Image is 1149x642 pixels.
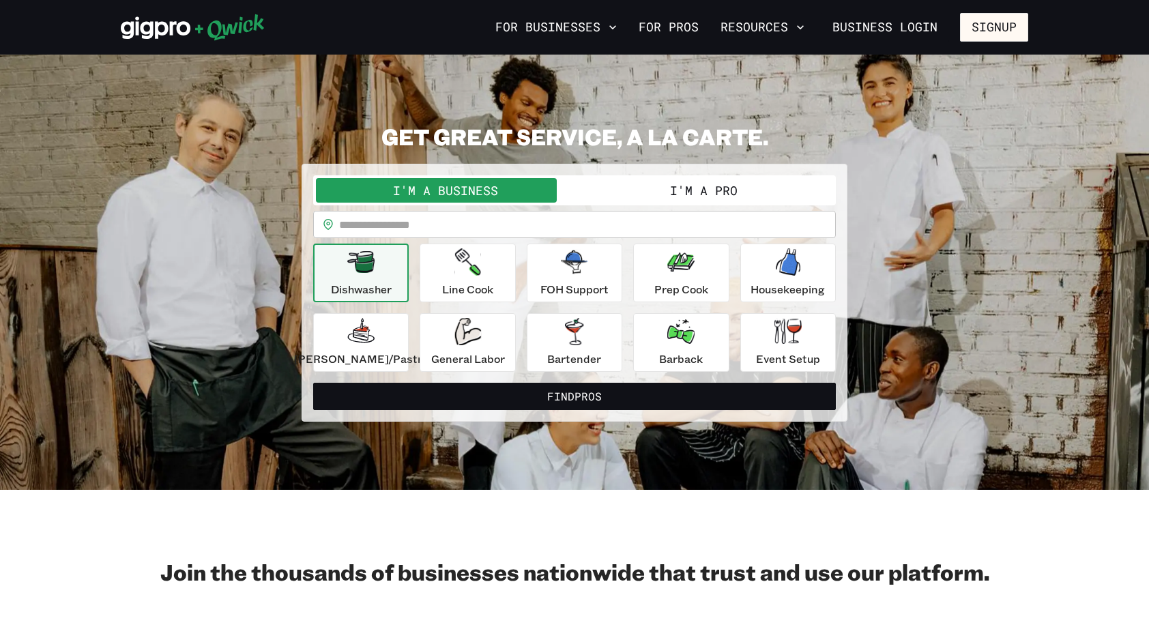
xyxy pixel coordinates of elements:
[442,281,493,297] p: Line Cook
[313,313,409,372] button: [PERSON_NAME]/Pastry
[740,244,836,302] button: Housekeeping
[420,244,515,302] button: Line Cook
[302,123,847,150] h2: GET GREAT SERVICE, A LA CARTE.
[294,351,428,367] p: [PERSON_NAME]/Pastry
[715,16,810,39] button: Resources
[574,178,833,203] button: I'm a Pro
[633,244,729,302] button: Prep Cook
[654,281,708,297] p: Prep Cook
[740,313,836,372] button: Event Setup
[633,16,704,39] a: For Pros
[527,313,622,372] button: Bartender
[547,351,601,367] p: Bartender
[316,178,574,203] button: I'm a Business
[121,558,1028,585] h2: Join the thousands of businesses nationwide that trust and use our platform.
[751,281,825,297] p: Housekeeping
[960,13,1028,42] button: Signup
[490,16,622,39] button: For Businesses
[331,281,392,297] p: Dishwasher
[527,244,622,302] button: FOH Support
[821,13,949,42] a: Business Login
[313,244,409,302] button: Dishwasher
[420,313,515,372] button: General Labor
[659,351,703,367] p: Barback
[313,383,836,410] button: FindPros
[540,281,609,297] p: FOH Support
[633,313,729,372] button: Barback
[431,351,505,367] p: General Labor
[756,351,820,367] p: Event Setup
